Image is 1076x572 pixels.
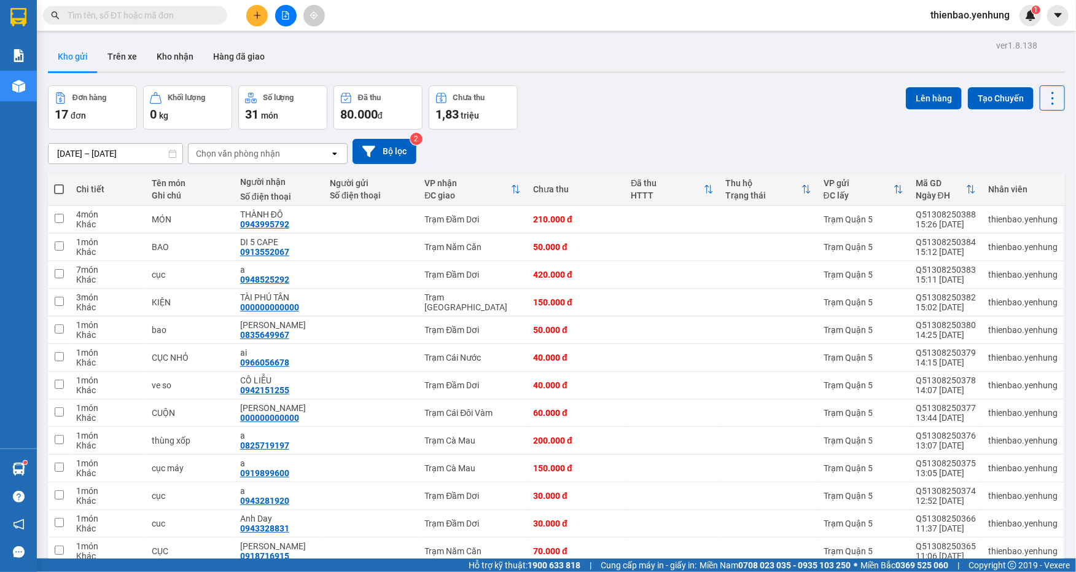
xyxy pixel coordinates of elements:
[916,403,976,413] div: Q51308250377
[12,80,25,93] img: warehouse-icon
[203,42,275,71] button: Hàng đã giao
[150,107,157,122] span: 0
[330,190,412,200] div: Số điện thoại
[240,330,289,340] div: 0835649967
[533,519,618,528] div: 30.000 đ
[98,42,147,71] button: Trên xe
[461,111,479,120] span: triệu
[533,184,618,194] div: Chưa thu
[240,441,289,450] div: 0825719197
[152,546,228,556] div: CỤC
[76,468,139,478] div: Khác
[76,330,139,340] div: Khác
[240,375,318,385] div: CÔ LIỄU
[854,563,857,568] span: ⚪️
[13,519,25,530] span: notification
[916,441,976,450] div: 13:07 [DATE]
[988,184,1058,194] div: Nhân viên
[916,486,976,496] div: Q51308250374
[240,358,289,367] div: 0966056678
[1008,561,1016,570] span: copyright
[424,463,521,473] div: Trạm Cà Mau
[916,292,976,302] div: Q51308250382
[895,560,948,570] strong: 0369 525 060
[12,463,25,476] img: warehouse-icon
[988,325,1058,335] div: thienbao.yenhung
[916,385,976,395] div: 14:07 [DATE]
[988,408,1058,418] div: thienbao.yenhung
[261,111,278,120] span: món
[12,49,25,62] img: solution-icon
[469,558,580,572] span: Hỗ trợ kỹ thuật:
[48,85,137,130] button: Đơn hàng17đơn
[147,42,203,71] button: Kho nhận
[10,10,79,40] div: Trạm Quận 5
[152,463,228,473] div: cục máy
[76,385,139,395] div: Khác
[240,177,318,187] div: Người nhận
[916,496,976,506] div: 12:52 [DATE]
[424,270,521,280] div: Trạm Đầm Dơi
[533,297,618,307] div: 150.000 đ
[720,173,817,206] th: Toggle SortBy
[533,380,618,390] div: 40.000 đ
[988,436,1058,445] div: thienbao.yenhung
[143,85,232,130] button: Khối lượng0kg
[601,558,696,572] span: Cung cấp máy in - giấy in:
[88,40,174,55] div: THÀNH ĐÔ
[726,178,801,188] div: Thu hộ
[76,348,139,358] div: 1 món
[533,214,618,224] div: 210.000 đ
[88,12,117,25] span: Nhận:
[152,190,228,200] div: Ghi chú
[824,463,903,473] div: Trạm Quận 5
[76,523,139,533] div: Khác
[824,436,903,445] div: Trạm Quận 5
[533,270,618,280] div: 420.000 đ
[196,147,280,160] div: Chọn văn phòng nhận
[824,408,903,418] div: Trạm Quận 5
[240,265,318,275] div: a
[152,325,228,335] div: bao
[55,107,68,122] span: 17
[631,178,703,188] div: Đã thu
[76,403,139,413] div: 1 món
[424,519,521,528] div: Trạm Đầm Dơi
[240,514,318,523] div: Anh Day
[76,247,139,257] div: Khác
[824,190,894,200] div: ĐC lấy
[340,107,378,122] span: 80.000
[824,519,903,528] div: Trạm Quận 5
[916,275,976,284] div: 15:11 [DATE]
[424,353,521,362] div: Trạm Cái Nước
[23,461,27,464] sup: 1
[240,275,289,284] div: 0948525292
[1032,6,1040,14] sup: 1
[424,178,511,188] div: VP nhận
[245,107,259,122] span: 31
[916,514,976,523] div: Q51308250366
[240,523,289,533] div: 0943328831
[817,173,910,206] th: Toggle SortBy
[533,325,618,335] div: 50.000 đ
[533,436,618,445] div: 200.000 đ
[1047,5,1069,26] button: caret-down
[424,325,521,335] div: Trạm Đầm Dơi
[240,403,318,413] div: HỒNG KONG
[916,358,976,367] div: 14:15 [DATE]
[152,408,228,418] div: CUỘN
[71,111,86,120] span: đơn
[76,541,139,551] div: 1 món
[240,458,318,468] div: a
[358,93,381,102] div: Đã thu
[429,85,518,130] button: Chưa thu1,83 triệu
[533,408,618,418] div: 60.000 đ
[968,87,1034,109] button: Tạo Chuyến
[159,111,168,120] span: kg
[424,292,521,312] div: Trạm [GEOGRAPHIC_DATA]
[988,270,1058,280] div: thienbao.yenhung
[253,11,262,20] span: plus
[76,275,139,284] div: Khác
[86,79,175,96] div: 210.000
[76,292,139,302] div: 3 món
